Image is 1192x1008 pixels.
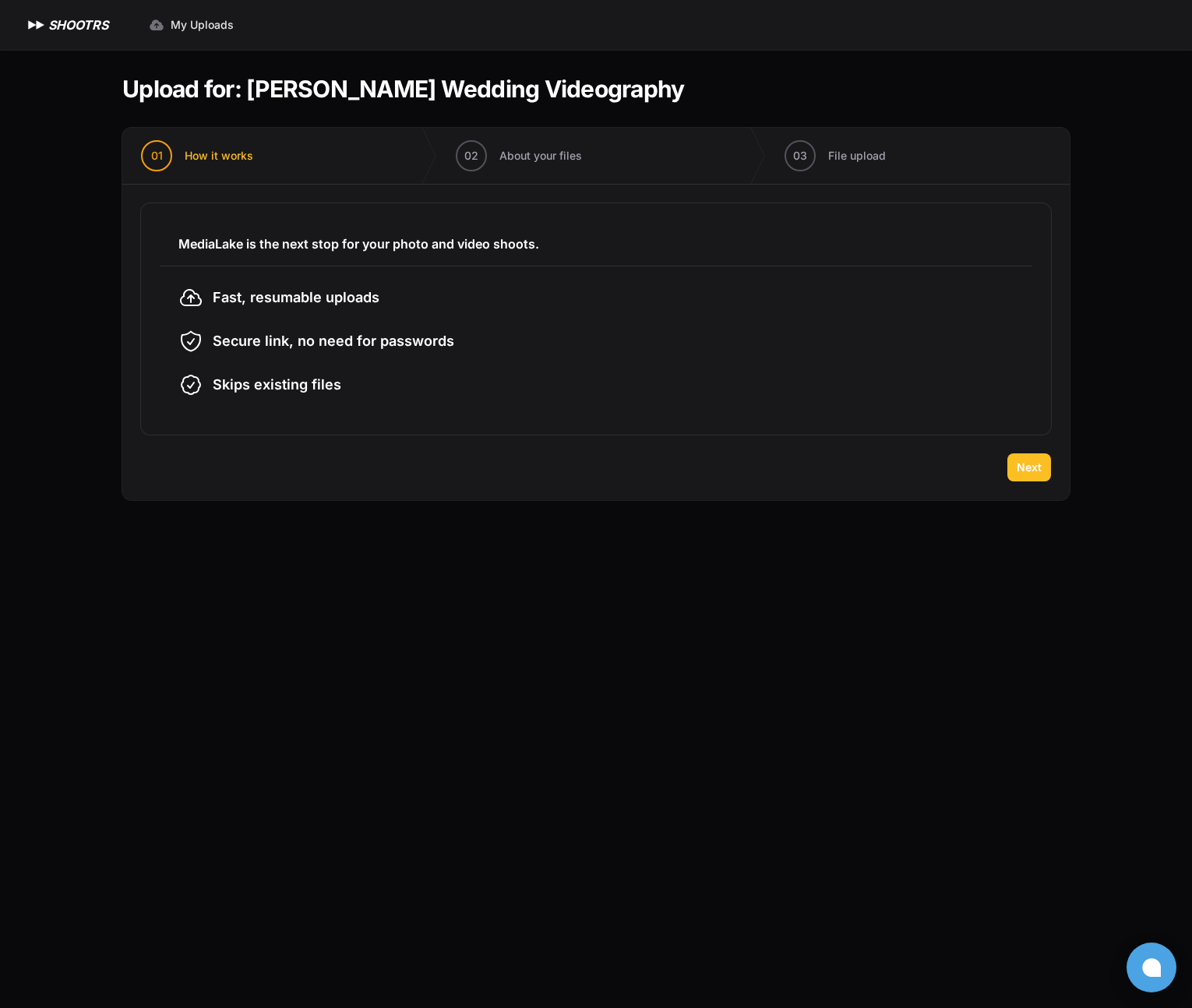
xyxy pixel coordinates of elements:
h3: MediaLake is the next stop for your photo and video shoots. [178,234,1014,253]
h1: Upload for: [PERSON_NAME] Wedding Videography [122,75,684,103]
span: Secure link, no need for passwords [213,330,454,352]
button: Open chat window [1127,943,1176,992]
h1: SHOOTRS [48,16,108,34]
img: SHOOTRS [25,16,48,34]
span: My Uploads [171,17,234,33]
span: Fast, resumable uploads [213,287,379,308]
span: Skips existing files [213,374,341,396]
button: Next [1007,453,1051,481]
span: 02 [464,148,478,164]
button: 01 How it works [122,128,272,184]
span: About your files [499,148,582,164]
span: File upload [828,148,886,164]
span: 03 [793,148,807,164]
button: 02 About your files [437,128,601,184]
button: 03 File upload [766,128,905,184]
span: Next [1017,460,1042,475]
a: My Uploads [139,11,243,39]
a: SHOOTRS SHOOTRS [25,16,108,34]
span: How it works [185,148,253,164]
span: 01 [151,148,163,164]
